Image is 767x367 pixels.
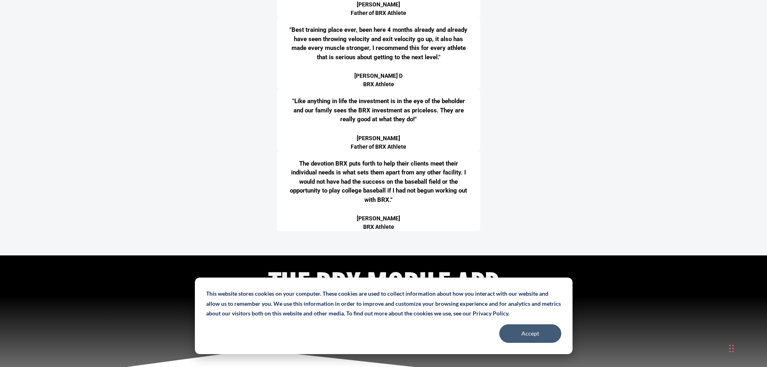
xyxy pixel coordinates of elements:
[357,223,400,231] span: BRX Athlete
[653,280,767,367] iframe: Chat Widget
[289,159,468,205] p: The devotion BRX puts forth to help their clients meet their individual needs is what sets them a...
[206,289,561,319] p: This website stores cookies on your computer. These cookies are used to collect information about...
[351,9,406,17] span: Father of BRX Athlete
[158,272,609,302] h2: THE BRX MOBILE APP
[357,214,400,223] span: [PERSON_NAME]
[289,97,468,124] p: "Like anything in life the investment is in the eye of the beholder and our family sees the BRX i...
[351,143,406,151] span: Father of BRX Athlete
[351,134,406,143] span: [PERSON_NAME]
[499,324,561,343] button: Accept
[195,278,573,354] div: Cookie banner
[354,80,403,89] span: BRX Athlete
[729,336,734,361] div: Drag
[354,72,403,80] span: [PERSON_NAME] D
[351,0,406,9] span: [PERSON_NAME]
[158,310,609,324] h4: HOW YOU'LL COMPLETE YOUR WORKOUTS
[289,25,468,62] p: "Best training place ever, been here 4 months already and already have seen throwing velocity and...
